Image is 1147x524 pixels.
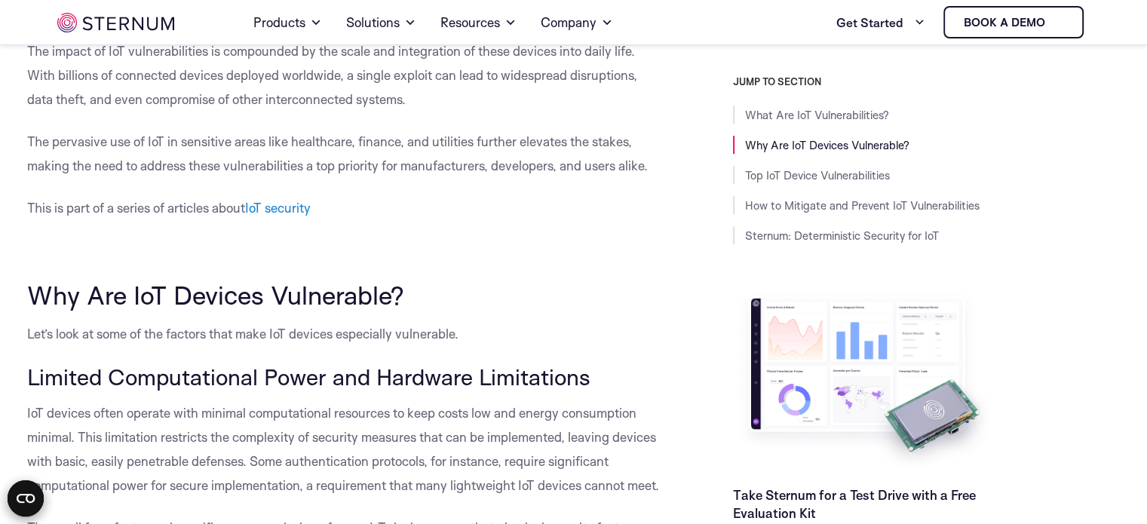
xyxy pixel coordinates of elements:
a: Products [253,2,322,44]
a: Get Started [836,8,925,38]
img: sternum iot [1051,17,1063,29]
a: Top IoT Device Vulnerabilities [745,168,890,182]
a: How to Mitigate and Prevent IoT Vulnerabilities [745,198,980,213]
h3: JUMP TO SECTION [733,75,1121,87]
span: IoT devices often operate with minimal computational resources to keep costs low and energy consu... [27,405,659,493]
img: sternum iot [57,13,174,32]
a: Sternum: Deterministic Security for IoT [745,228,939,243]
img: Take Sternum for a Test Drive with a Free Evaluation Kit [733,287,997,474]
span: The pervasive use of IoT in sensitive areas like healthcare, finance, and utilities further eleva... [27,133,648,173]
a: Solutions [346,2,416,44]
a: Book a demo [943,6,1084,38]
span: Why Are IoT Devices Vulnerable? [27,279,404,311]
span: Let’s look at some of the factors that make IoT devices especially vulnerable. [27,326,458,342]
span: Limited Computational Power and Hardware Limitations [27,363,590,391]
a: Resources [440,2,517,44]
a: Company [541,2,613,44]
span: The impact of IoT vulnerabilities is compounded by the scale and integration of these devices int... [27,43,637,107]
a: Why Are IoT Devices Vulnerable? [745,138,909,152]
button: Open CMP widget [8,480,44,516]
a: What Are IoT Vulnerabilities? [745,108,889,122]
a: IoT security [245,200,311,216]
span: This is part of a series of articles about [27,200,245,216]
